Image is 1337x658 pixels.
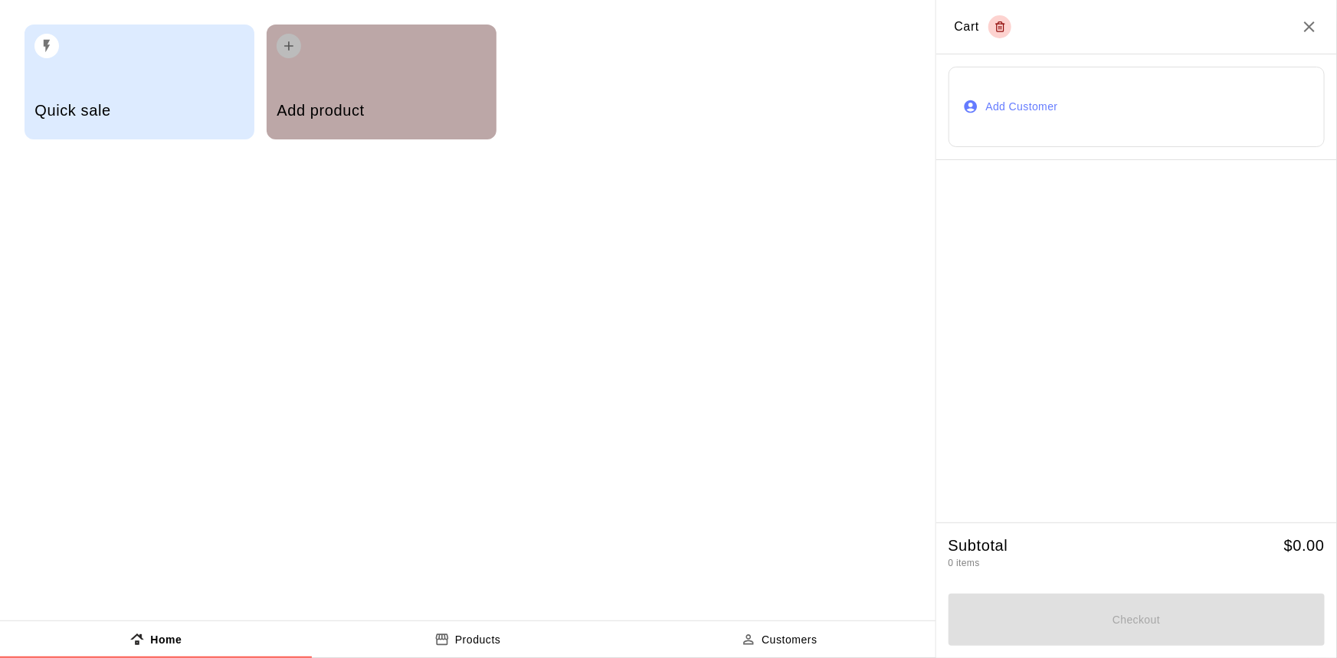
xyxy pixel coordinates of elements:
[949,535,1008,556] h5: Subtotal
[949,558,980,568] span: 0 items
[267,25,496,139] button: Add product
[455,632,501,648] p: Products
[955,15,1012,38] div: Cart
[949,67,1326,147] button: Add Customer
[34,100,244,121] h5: Quick sale
[25,25,254,139] button: Quick sale
[1284,535,1325,556] h5: $ 0.00
[762,632,818,648] p: Customers
[1300,18,1319,36] button: Close
[277,100,486,121] h5: Add product
[988,15,1011,38] button: Empty cart
[150,632,182,648] p: Home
